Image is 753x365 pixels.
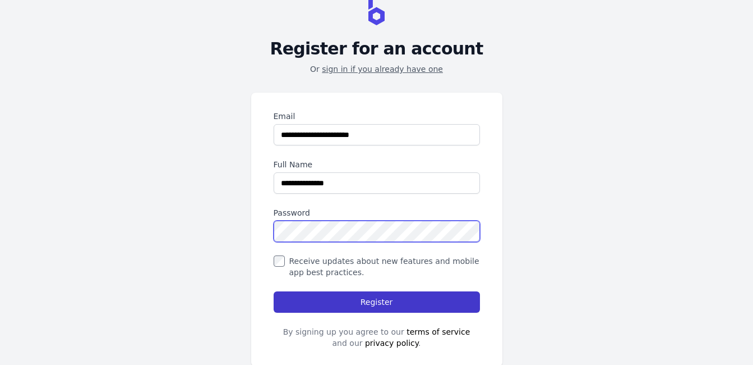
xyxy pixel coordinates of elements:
[274,207,480,218] label: Password
[274,111,480,122] label: Email
[310,63,443,75] p: Or
[322,65,443,74] a: sign in if you already have one
[274,291,480,313] button: Register
[274,326,480,349] div: By signing up you agree to our and our .
[274,159,480,170] label: Full Name
[361,296,393,308] span: Register
[274,255,480,278] label: Receive updates about new features and mobile app best practices.
[406,327,470,336] a: terms of service
[270,39,483,59] h2: Register for an account
[274,255,285,267] input: Receive updates about new features and mobile app best practices.
[365,339,418,348] a: privacy policy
